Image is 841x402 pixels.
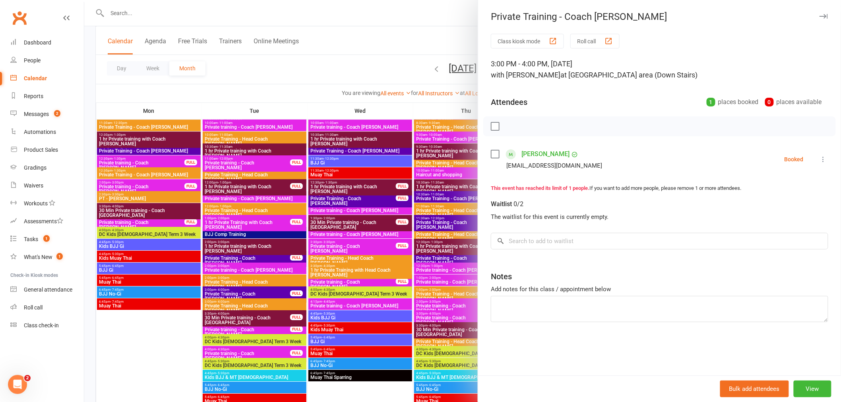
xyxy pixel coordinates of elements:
div: Booked [785,157,804,162]
div: 0 [765,98,774,106]
div: Roll call [24,304,43,311]
button: View [794,381,831,397]
div: What's New [24,254,52,260]
a: Messages 2 [10,105,84,123]
span: 1 [56,253,63,260]
div: 1 [707,98,715,106]
div: General attendance [24,286,72,293]
div: People [24,57,41,64]
a: Roll call [10,299,84,317]
a: Automations [10,123,84,141]
a: Class kiosk mode [10,317,84,334]
a: [PERSON_NAME] [521,148,570,160]
div: Attendees [491,97,527,108]
div: Calendar [24,75,47,81]
span: 1 [43,235,50,242]
div: Waitlist [491,199,523,210]
a: Waivers [10,177,84,195]
a: Tasks 1 [10,230,84,248]
div: Waivers [24,182,43,189]
div: Add notes for this class / appointment below [491,284,828,294]
a: Gradings [10,159,84,177]
div: The waitlist for this event is currently empty. [491,212,828,222]
a: Product Sales [10,141,84,159]
div: Class check-in [24,322,59,329]
div: Workouts [24,200,48,207]
div: Reports [24,93,43,99]
a: People [10,52,84,70]
a: Calendar [10,70,84,87]
div: Messages [24,111,49,117]
strong: This event has reached its limit of 1 people. [491,185,589,191]
button: Roll call [570,34,620,48]
iframe: Intercom live chat [8,375,27,394]
button: Bulk add attendees [720,381,789,397]
div: If you want to add more people, please remove 1 or more attendees. [491,184,828,193]
a: Workouts [10,195,84,213]
div: Dashboard [24,39,51,46]
span: 2 [54,110,60,117]
div: 3:00 PM - 4:00 PM, [DATE] [491,58,828,81]
div: Automations [24,129,56,135]
span: with [PERSON_NAME] [491,71,560,79]
span: at [GEOGRAPHIC_DATA] area (Down Stairs) [560,71,698,79]
a: Dashboard [10,34,84,52]
a: General attendance kiosk mode [10,281,84,299]
div: places booked [707,97,759,108]
div: Private Training - Coach [PERSON_NAME] [478,11,841,22]
div: 0/2 [514,199,523,210]
div: Gradings [24,164,47,171]
a: Clubworx [10,8,29,28]
a: What's New1 [10,248,84,266]
div: Assessments [24,218,63,224]
span: 2 [24,375,31,381]
a: Assessments [10,213,84,230]
button: Class kiosk mode [491,34,564,48]
a: Reports [10,87,84,105]
div: [EMAIL_ADDRESS][DOMAIN_NAME] [506,160,602,171]
input: Search to add to waitlist [491,233,828,249]
div: Product Sales [24,147,58,153]
div: places available [765,97,822,108]
div: Notes [491,271,512,282]
div: Tasks [24,236,38,242]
